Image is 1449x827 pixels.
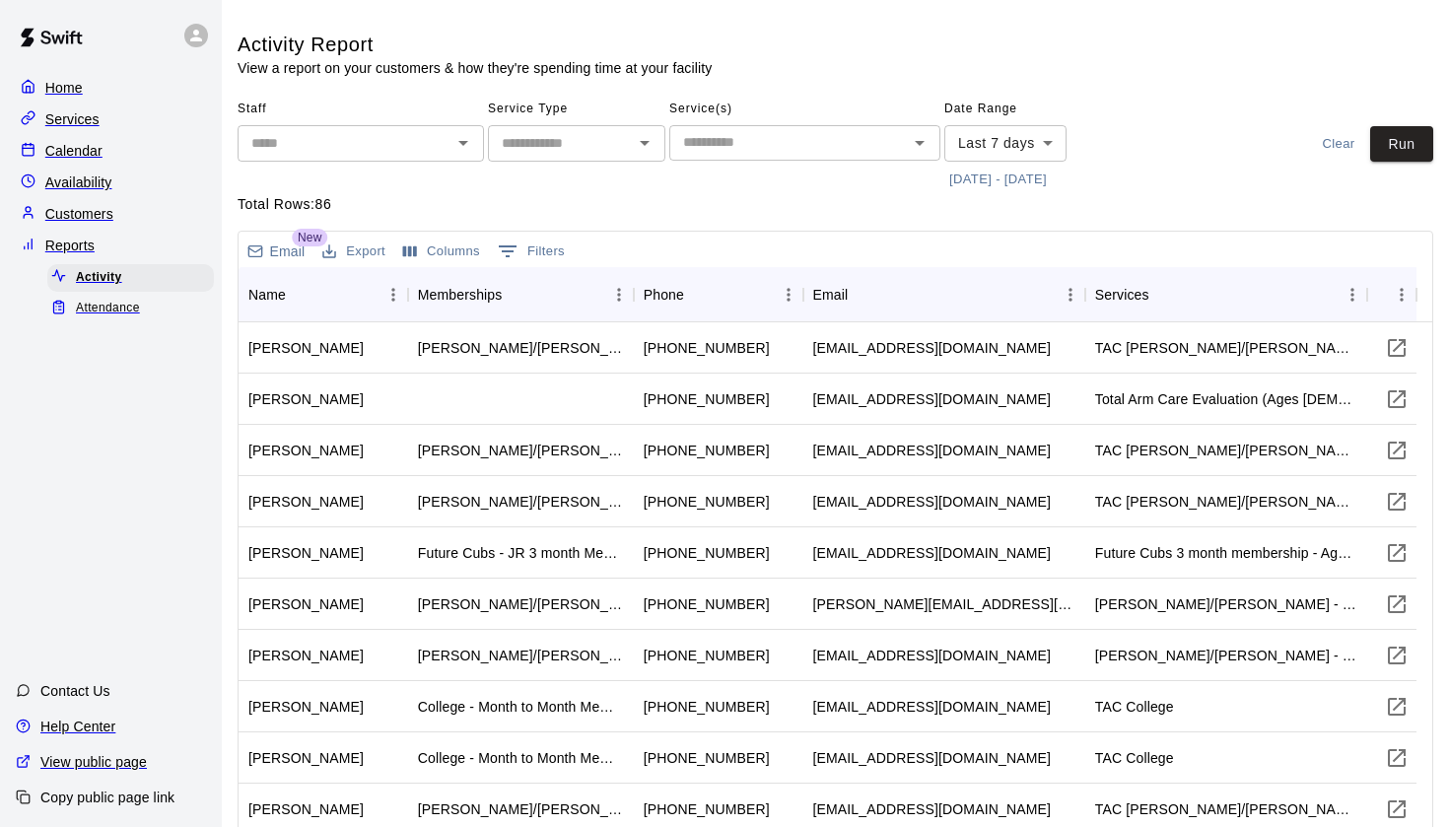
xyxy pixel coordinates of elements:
div: +19739457876 [644,799,770,819]
span: Service Type [488,94,665,125]
button: Show filters [493,236,570,267]
div: Sean Lipsky [248,594,364,614]
div: Phone [644,267,684,322]
span: Date Range [944,94,1117,125]
div: TAC Tom/Mike [1095,799,1357,819]
div: +19732711268 [644,441,770,460]
button: Open [631,129,658,157]
div: Tom/Mike - 6 Month Unlimited Membership [418,594,624,614]
div: Total Arm Care Evaluation (Ages 13+) [1095,389,1357,409]
p: Services [45,109,100,129]
button: Menu [1338,280,1367,310]
div: College - Month to Month Membership [418,697,624,717]
svg: Visit customer page [1385,336,1409,360]
button: Menu [774,280,803,310]
div: Ryan Holman [248,799,364,819]
div: cbarrett18@comcast.net [813,697,1051,717]
button: [DATE] - [DATE] [944,165,1052,195]
a: Attendance [47,293,222,323]
div: Memberships [418,267,503,322]
a: Reports [16,231,206,260]
span: Staff [238,94,484,125]
div: TAC College [1095,748,1174,768]
button: Run [1370,126,1433,163]
button: Menu [604,280,634,310]
div: kellyminiter@yahoo.com [813,646,1051,665]
div: Name [239,267,408,322]
div: mikeg71454@gmail.com [813,543,1051,563]
div: Future Cubs - JR 3 month Membership , Future Cubs 3 month membership - Ages 13+ [418,543,624,563]
div: Tripp Fabiano [248,441,364,460]
p: Calendar [45,141,103,161]
div: Name [248,267,286,322]
p: View public page [40,752,147,772]
a: Activity [47,262,222,293]
div: Michael Graff [248,543,364,563]
svg: Visit customer page [1385,387,1409,411]
p: View a report on your customers & how they're spending time at your facility [238,58,712,78]
button: Visit customer page [1377,379,1416,419]
button: Clear [1307,126,1370,163]
button: Sort [502,281,529,309]
p: Email [270,241,306,261]
button: Select columns [398,237,485,267]
button: Visit customer page [1377,482,1416,521]
button: Visit customer page [1377,533,1416,573]
svg: Visit customer page [1385,746,1409,770]
h5: Activity Report [238,32,712,58]
div: Nick Gangemi [248,492,364,512]
div: Tom/Mike - 6 Month Unlimited Membership [1095,594,1357,614]
a: Customers [16,199,206,229]
button: Visit customer page [1377,431,1416,470]
div: Tom/Mike - Month to Month Membership - 2x per week, Tom/Mike - Full Year Member Unlimited , Colle... [418,799,624,819]
svg: Visit customer page [1385,490,1409,514]
div: ebellovin@aol.com [813,389,1051,409]
span: Service(s) [669,94,940,125]
div: Services [1085,267,1367,322]
div: Ethan O'Neill [248,389,364,409]
button: Sort [684,281,712,309]
div: TAC College [1095,697,1174,717]
button: Visit customer page [1377,738,1416,778]
div: Todd/Brad - Drop In [1095,646,1357,665]
span: Attendance [76,299,140,318]
button: Visit customer page [1377,585,1416,624]
div: ryanholman2025@gmail.com [813,799,1051,819]
p: Reports [45,236,95,255]
div: tdkd15@yahoo.com [813,748,1051,768]
div: Email [803,267,1085,322]
div: TAC Todd/Brad [1095,492,1357,512]
button: Visit customer page [1377,687,1416,726]
svg: Visit customer page [1385,644,1409,667]
div: Todd/Brad - Monthly 1x per Week [418,441,624,460]
button: Menu [379,280,408,310]
div: Tom/Mike - 3 Month Membership - 2x per week [418,338,624,358]
button: Visit customer page [1377,328,1416,368]
div: +19738865363 [644,646,770,665]
p: Customers [45,204,113,224]
div: +19734775551 [644,389,770,409]
svg: Visit customer page [1385,695,1409,719]
a: Availability [16,168,206,197]
div: TAC Todd/Brad [1095,441,1357,460]
div: Luke Barrett [248,697,364,717]
button: Sort [1149,281,1177,309]
a: Visit customer page [1377,636,1416,675]
div: Services [1095,267,1149,322]
button: Sort [848,281,875,309]
div: dbolan87@gmail.com [813,338,1051,358]
div: +12012327814 [644,594,770,614]
a: Calendar [16,136,206,166]
div: Last 7 days [944,125,1067,162]
div: sean@lipskyportales.com [813,594,1075,614]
